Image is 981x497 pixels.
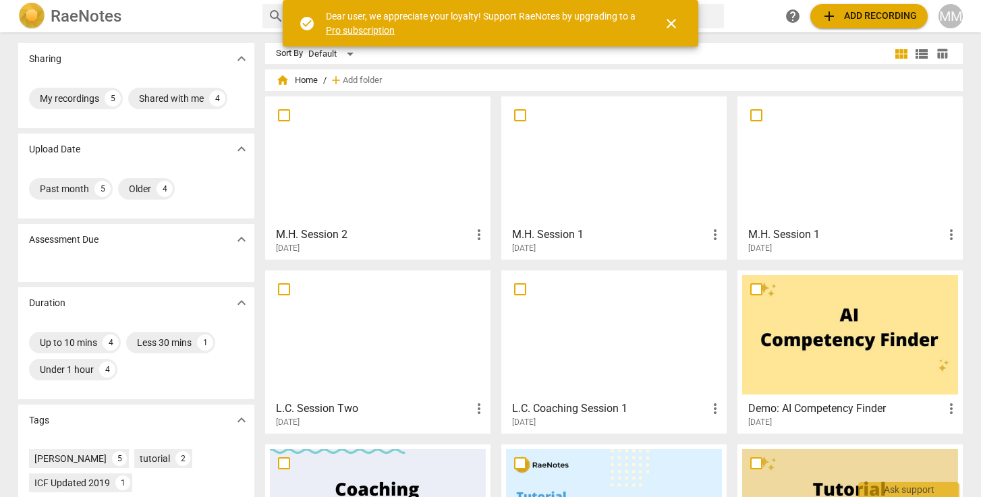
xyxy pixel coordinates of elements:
[129,182,151,196] div: Older
[29,142,80,156] p: Upload Date
[893,46,909,62] span: view_module
[231,293,252,313] button: Show more
[858,482,959,497] div: Ask support
[233,412,250,428] span: expand_more
[29,52,61,66] p: Sharing
[308,43,358,65] div: Default
[785,8,801,24] span: help
[276,401,471,417] h3: L.C. Session Two
[139,92,204,105] div: Shared with me
[233,51,250,67] span: expand_more
[29,296,65,310] p: Duration
[40,92,99,105] div: My recordings
[512,243,536,254] span: [DATE]
[276,74,289,87] span: home
[471,401,487,417] span: more_vert
[29,413,49,428] p: Tags
[938,4,963,28] button: MM
[936,47,949,60] span: table_chart
[512,401,707,417] h3: L.C. Coaching Session 1
[34,476,110,490] div: ICF Updated 2019
[18,3,45,30] img: Logo
[707,227,723,243] span: more_vert
[233,295,250,311] span: expand_more
[512,417,536,428] span: [DATE]
[810,4,928,28] button: Upload
[115,475,130,490] div: 1
[233,141,250,157] span: expand_more
[105,90,121,107] div: 5
[748,227,943,243] h3: M.H. Session 1
[197,334,213,351] div: 1
[276,74,318,87] span: Home
[18,3,252,30] a: LogoRaeNotes
[742,275,958,428] a: Demo: AI Competency Finder[DATE]
[34,452,107,465] div: [PERSON_NAME]
[821,8,837,24] span: add
[40,363,94,376] div: Under 1 hour
[99,361,115,378] div: 4
[40,182,89,196] div: Past month
[707,401,723,417] span: more_vert
[343,76,382,86] span: Add folder
[276,417,300,428] span: [DATE]
[112,451,127,466] div: 5
[231,139,252,159] button: Show more
[270,101,486,254] a: M.H. Session 2[DATE]
[276,243,300,254] span: [DATE]
[51,7,121,26] h2: RaeNotes
[209,90,225,107] div: 4
[326,9,639,37] div: Dear user, we appreciate your loyalty! Support RaeNotes by upgrading to a
[231,229,252,250] button: Show more
[748,417,772,428] span: [DATE]
[299,16,315,32] span: check_circle
[932,44,952,64] button: Table view
[276,227,471,243] h3: M.H. Session 2
[781,4,805,28] a: Help
[137,336,192,349] div: Less 30 mins
[914,46,930,62] span: view_list
[748,401,943,417] h3: Demo: AI Competency Finder
[268,8,284,24] span: search
[233,231,250,247] span: expand_more
[943,401,959,417] span: more_vert
[276,49,303,59] div: Sort By
[270,275,486,428] a: L.C. Session Two[DATE]
[231,410,252,430] button: Show more
[506,275,722,428] a: L.C. Coaching Session 1[DATE]
[157,181,173,197] div: 4
[94,181,111,197] div: 5
[323,76,327,86] span: /
[140,452,170,465] div: tutorial
[471,227,487,243] span: more_vert
[329,74,343,87] span: add
[40,336,97,349] div: Up to 10 mins
[512,227,707,243] h3: M.H. Session 1
[326,25,395,36] a: Pro subscription
[175,451,190,466] div: 2
[943,227,959,243] span: more_vert
[912,44,932,64] button: List view
[103,334,119,351] div: 4
[663,16,679,32] span: close
[231,49,252,69] button: Show more
[655,7,688,40] button: Close
[748,243,772,254] span: [DATE]
[742,101,958,254] a: M.H. Session 1[DATE]
[891,44,912,64] button: Tile view
[29,233,99,247] p: Assessment Due
[821,8,917,24] span: Add recording
[506,101,722,254] a: M.H. Session 1[DATE]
